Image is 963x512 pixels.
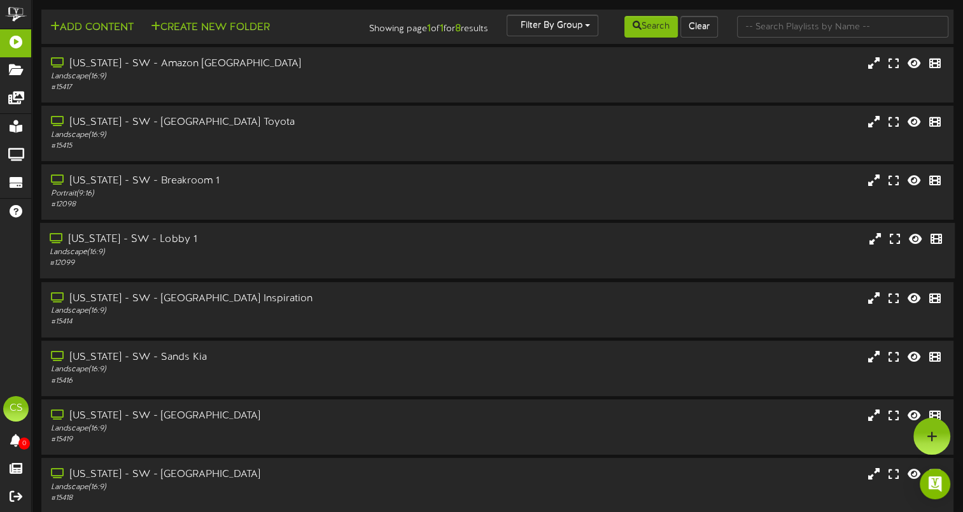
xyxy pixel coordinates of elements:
[51,130,412,141] div: Landscape ( 16:9 )
[51,82,412,93] div: # 15417
[51,115,412,130] div: [US_STATE] - SW - [GEOGRAPHIC_DATA] Toyota
[51,409,412,423] div: [US_STATE] - SW - [GEOGRAPHIC_DATA]
[51,423,412,434] div: Landscape ( 16:9 )
[51,482,412,493] div: Landscape ( 16:9 )
[50,232,412,247] div: [US_STATE] - SW - Lobby 1
[51,306,412,316] div: Landscape ( 16:9 )
[51,316,412,327] div: # 15414
[426,23,430,34] strong: 1
[3,396,29,422] div: CS
[51,292,412,306] div: [US_STATE] - SW - [GEOGRAPHIC_DATA] Inspiration
[46,20,137,36] button: Add Content
[51,434,412,445] div: # 15419
[920,469,950,499] div: Open Intercom Messenger
[18,437,30,450] span: 0
[344,15,497,36] div: Showing page of for results
[737,16,948,38] input: -- Search Playlists by Name --
[51,467,412,482] div: [US_STATE] - SW - [GEOGRAPHIC_DATA]
[50,247,412,258] div: Landscape ( 16:9 )
[51,188,412,199] div: Portrait ( 9:16 )
[51,174,412,188] div: [US_STATE] - SW - Breakroom 1
[507,15,598,36] button: Filter By Group
[454,23,460,34] strong: 8
[439,23,443,34] strong: 1
[624,16,678,38] button: Search
[147,20,274,36] button: Create New Folder
[51,57,412,71] div: [US_STATE] - SW - Amazon [GEOGRAPHIC_DATA]
[51,493,412,504] div: # 15418
[51,199,412,210] div: # 12098
[51,364,412,375] div: Landscape ( 16:9 )
[50,258,412,269] div: # 12099
[51,376,412,387] div: # 15416
[680,16,718,38] button: Clear
[51,350,412,365] div: [US_STATE] - SW - Sands Kia
[51,71,412,82] div: Landscape ( 16:9 )
[51,141,412,152] div: # 15415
